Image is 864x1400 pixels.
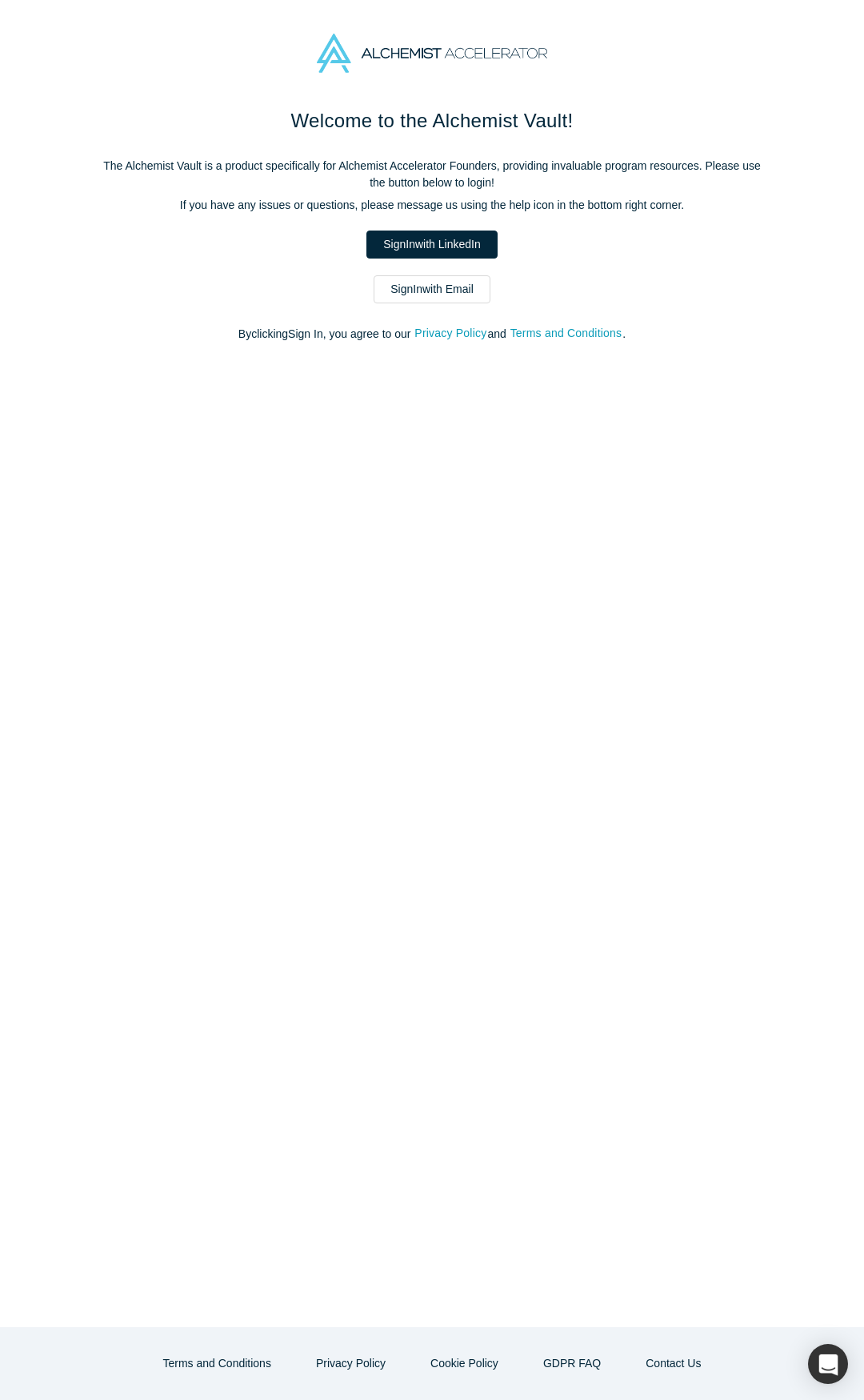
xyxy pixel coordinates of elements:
[96,158,768,191] p: The Alchemist Vault is a product specifically for Alchemist Accelerator Founders, providing inval...
[414,324,487,343] button: Privacy Policy
[146,1350,288,1378] button: Terms and Conditions
[96,106,768,135] h1: Welcome to the Alchemist Vault!
[299,1350,402,1378] button: Privacy Policy
[526,1350,618,1378] a: GDPR FAQ
[414,1350,515,1378] button: Cookie Policy
[317,34,547,73] img: Alchemist Accelerator Logo
[96,326,768,343] p: By clicking Sign In , you agree to our and .
[366,231,497,259] a: SignInwith LinkedIn
[374,275,490,303] a: SignInwith Email
[510,324,623,343] button: Terms and Conditions
[629,1350,718,1378] button: Contact Us
[96,197,768,214] p: If you have any issues or questions, please message us using the help icon in the bottom right co...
